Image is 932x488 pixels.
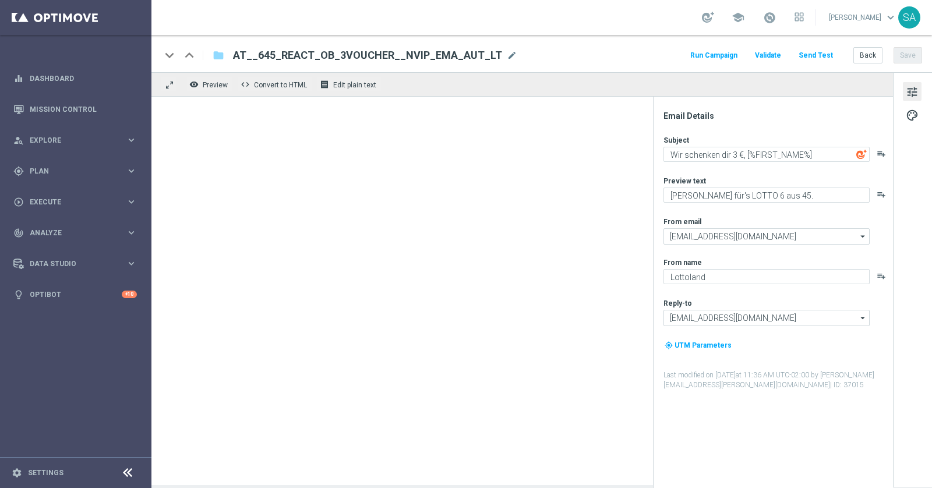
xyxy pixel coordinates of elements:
i: remove_red_eye [189,80,199,89]
a: Mission Control [30,94,137,125]
div: Analyze [13,228,126,238]
span: palette [906,108,919,123]
button: Run Campaign [689,48,739,63]
i: arrow_drop_down [857,310,869,326]
button: play_circle_outline Execute keyboard_arrow_right [13,197,137,207]
button: lightbulb Optibot +10 [13,290,137,299]
span: school [732,11,744,24]
span: Explore [30,137,126,144]
div: Optibot [13,279,137,310]
span: Data Studio [30,260,126,267]
button: Send Test [797,48,835,63]
label: Preview text [663,176,706,186]
div: +10 [122,291,137,298]
label: Subject [663,136,689,145]
div: Email Details [663,111,892,121]
button: gps_fixed Plan keyboard_arrow_right [13,167,137,176]
div: Dashboard [13,63,137,94]
label: From email [663,217,701,227]
div: Data Studio [13,259,126,269]
span: code [241,80,250,89]
i: person_search [13,135,24,146]
i: folder [213,48,224,62]
div: Mission Control [13,94,137,125]
span: Plan [30,168,126,175]
span: Analyze [30,229,126,236]
i: keyboard_arrow_right [126,165,137,176]
a: [PERSON_NAME]keyboard_arrow_down [828,9,898,26]
div: SA [898,6,920,29]
i: track_changes [13,228,24,238]
button: track_changes Analyze keyboard_arrow_right [13,228,137,238]
span: | ID: 37015 [830,381,864,389]
button: playlist_add [877,149,886,158]
button: tune [903,82,922,101]
i: keyboard_arrow_right [126,196,137,207]
button: Mission Control [13,105,137,114]
button: Data Studio keyboard_arrow_right [13,259,137,268]
a: Optibot [30,279,122,310]
i: keyboard_arrow_right [126,227,137,238]
label: From name [663,258,702,267]
button: remove_red_eye Preview [186,77,233,92]
i: lightbulb [13,289,24,300]
button: Validate [753,48,783,63]
span: UTM Parameters [675,341,732,349]
button: palette [903,105,922,124]
div: Explore [13,135,126,146]
span: Preview [203,81,228,89]
button: Back [853,47,882,63]
label: Reply-to [663,299,692,308]
div: Plan [13,166,126,176]
button: Save [894,47,922,63]
i: receipt [320,80,329,89]
span: Execute [30,199,126,206]
button: receipt Edit plain text [317,77,382,92]
button: playlist_add [877,190,886,199]
i: keyboard_arrow_right [126,135,137,146]
input: Select [663,228,870,245]
i: arrow_drop_down [857,229,869,244]
button: folder [211,46,225,65]
button: my_location UTM Parameters [663,339,733,352]
input: Select [663,310,870,326]
i: equalizer [13,73,24,84]
button: person_search Explore keyboard_arrow_right [13,136,137,145]
img: optiGenie.svg [856,149,867,160]
span: Convert to HTML [254,81,307,89]
label: Last modified on [DATE] at 11:36 AM UTC-02:00 by [PERSON_NAME][EMAIL_ADDRESS][PERSON_NAME][DOMAIN... [663,370,892,390]
i: my_location [665,341,673,349]
i: play_circle_outline [13,197,24,207]
div: Execute [13,197,126,207]
span: Edit plain text [333,81,376,89]
span: AT__645_REACT_OB_3VOUCHER__NVIP_EMA_AUT_LT [233,48,502,62]
button: code Convert to HTML [238,77,312,92]
span: keyboard_arrow_down [884,11,897,24]
i: gps_fixed [13,166,24,176]
span: Validate [755,51,781,59]
i: keyboard_arrow_right [126,258,137,269]
button: playlist_add [877,271,886,281]
span: mode_edit [507,50,517,61]
a: Dashboard [30,63,137,94]
i: settings [12,468,22,478]
span: tune [906,84,919,100]
a: Settings [28,469,63,476]
button: equalizer Dashboard [13,74,137,83]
